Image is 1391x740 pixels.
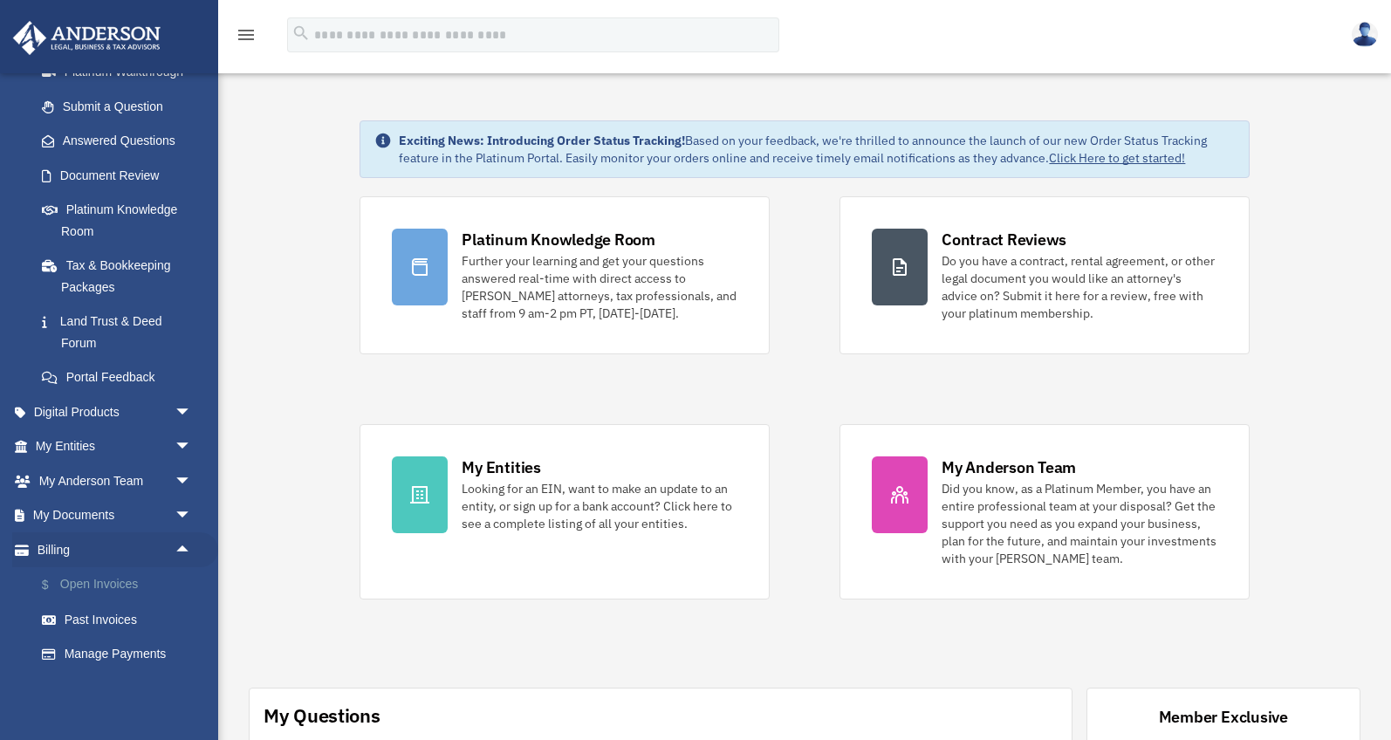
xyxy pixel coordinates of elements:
a: Click Here to get started! [1049,150,1185,166]
a: Submit a Question [24,89,218,124]
a: My Anderson Teamarrow_drop_down [12,463,218,498]
div: Platinum Knowledge Room [462,229,655,250]
a: My Anderson Team Did you know, as a Platinum Member, you have an entire professional team at your... [839,424,1250,600]
a: Billingarrow_drop_up [12,532,218,567]
i: menu [236,24,257,45]
span: arrow_drop_up [175,532,209,568]
a: Contract Reviews Do you have a contract, rental agreement, or other legal document you would like... [839,196,1250,354]
a: Tax & Bookkeeping Packages [24,249,218,305]
a: Platinum Knowledge Room Further your learning and get your questions answered real-time with dire... [360,196,770,354]
img: User Pic [1352,22,1378,47]
div: My Questions [264,702,380,729]
img: Anderson Advisors Platinum Portal [8,21,166,55]
a: Platinum Knowledge Room [24,193,218,249]
span: arrow_drop_down [175,463,209,499]
i: search [291,24,311,43]
div: Further your learning and get your questions answered real-time with direct access to [PERSON_NAM... [462,252,737,322]
a: Document Review [24,158,218,193]
a: My Entities Looking for an EIN, want to make an update to an entity, or sign up for a bank accoun... [360,424,770,600]
div: Member Exclusive [1159,706,1288,728]
span: $ [51,574,60,596]
a: Manage Payments [24,637,218,672]
a: $Open Invoices [24,567,218,603]
a: Past Invoices [24,602,218,637]
strong: Exciting News: Introducing Order Status Tracking! [399,133,685,148]
a: Digital Productsarrow_drop_down [12,394,218,429]
div: Contract Reviews [942,229,1066,250]
span: arrow_drop_down [175,394,209,430]
div: Based on your feedback, we're thrilled to announce the launch of our new Order Status Tracking fe... [399,132,1234,167]
div: My Entities [462,456,540,478]
a: Land Trust & Deed Forum [24,305,218,360]
a: My Entitiesarrow_drop_down [12,429,218,464]
div: Looking for an EIN, want to make an update to an entity, or sign up for a bank account? Click her... [462,480,737,532]
div: Did you know, as a Platinum Member, you have an entire professional team at your disposal? Get th... [942,480,1217,567]
span: arrow_drop_down [175,498,209,534]
span: arrow_drop_down [175,429,209,465]
a: Answered Questions [24,124,218,159]
a: menu [236,31,257,45]
a: My Documentsarrow_drop_down [12,498,218,533]
div: My Anderson Team [942,456,1076,478]
a: Video Training [12,671,218,706]
a: Portal Feedback [24,360,218,395]
div: Do you have a contract, rental agreement, or other legal document you would like an attorney's ad... [942,252,1217,322]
